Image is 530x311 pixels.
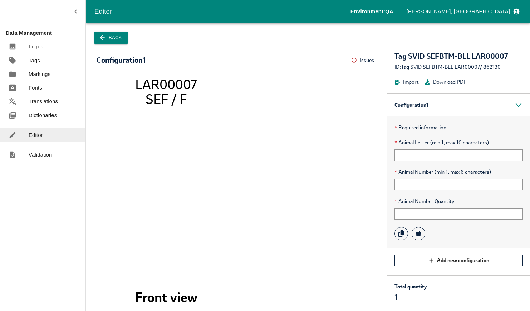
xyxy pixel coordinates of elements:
p: Logos [29,43,43,51]
p: Tags [29,57,40,64]
div: Configuration 1 [387,94,530,116]
p: Total quantity [394,283,427,291]
button: Add new configuration [394,255,523,266]
span: (min 1, max 10 characters) [430,139,489,147]
p: Fonts [29,84,42,92]
div: Editor [94,6,350,17]
p: Required information [394,124,523,131]
div: ID: Tag SVID SEFBTM-BLL LAR00007 / 862130 [394,63,523,71]
span: Animal Number Quantity [394,197,523,205]
div: Tag SVID SEFBTM-BLL LAR00007 [394,51,523,61]
p: Translations [29,97,58,105]
tspan: SEF / F [146,91,187,107]
button: profile [404,5,521,18]
p: [PERSON_NAME], [GEOGRAPHIC_DATA] [407,8,510,15]
button: Back [94,32,128,44]
tspan: Front view [135,289,197,306]
div: Configuration 1 [97,56,146,64]
p: Environment: QA [350,8,393,15]
tspan: LAR00007 [135,76,197,93]
p: Validation [29,151,52,159]
span: Animal Letter [394,139,523,147]
p: Markings [29,70,50,78]
p: Data Management [6,29,85,37]
span: Animal Number [394,168,523,176]
p: 1 [394,292,427,302]
span: (min 1, max 6 characters) [435,168,491,176]
p: Editor [29,131,43,139]
button: Download PDF [425,78,466,86]
button: Issues [351,55,376,66]
button: Import [394,78,419,86]
p: Dictionaries [29,111,57,119]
